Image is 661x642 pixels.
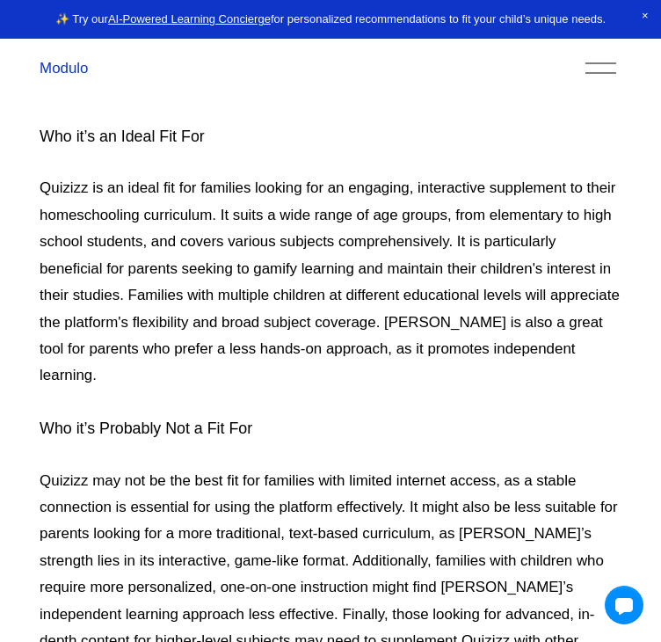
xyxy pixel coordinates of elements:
[40,126,621,148] h4: Who it’s an Ideal Fit For
[40,175,621,389] p: Quizizz is an ideal fit for families looking for an engaging, interactive supplement to their hom...
[108,12,271,26] a: AI-Powered Learning Concierge
[40,418,621,440] h4: Who it’s Probably Not a Fit For
[40,60,88,77] a: Modulo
